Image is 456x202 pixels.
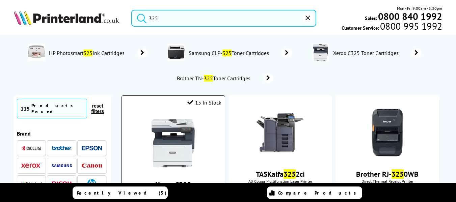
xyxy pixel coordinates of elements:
span: HP Photosmart Ink Cartridges [48,50,127,56]
img: Kyocera [21,146,42,151]
a: HP Photosmart325Ink Cartridges [48,44,147,62]
a: Samsung CLP-325Toner Cartridges [188,44,292,62]
span: Recently Viewed (5) [77,190,167,196]
img: TASKalfa%203252ci%20-%20front%20-%20small.jpg [255,107,305,158]
a: Printerland Logo [14,10,123,26]
span: Compare Products [278,190,360,196]
button: reset filters [87,103,108,114]
span: Brother TN- Toner Cartridges [176,75,253,82]
mark: 325 [222,50,232,56]
img: BrotherRJ-3250WB-Main-Small.jpg [362,107,413,158]
img: c325v_dni-deptimage.jpg [312,44,329,61]
img: Samsung [52,164,72,167]
span: Sales: [365,15,377,21]
mark: 325 [83,50,92,56]
span: Mon - Fri 9:00am - 5:30pm [397,5,442,11]
img: Printerland Logo [14,10,119,25]
div: 15 In Stock [187,99,221,106]
b: 0800 840 1992 [378,10,442,23]
span: A3 Colour Multifunction Laser Printer [232,179,329,184]
span: Samsung CLP- Toner Cartridges [188,50,272,56]
a: Xerox C325 Toner Cartridges [332,44,422,62]
div: Products Found [31,103,83,115]
img: HP [87,179,96,187]
img: CLP-325SEE-conspage.jpg [168,44,185,61]
mark: 325 [284,169,296,179]
img: Epson [82,146,102,151]
mark: 325 [204,75,213,82]
mark: 325 [392,169,404,179]
a: Xerox C325 [155,180,191,189]
span: Xerox C325 Toner Cartridges [332,50,402,56]
a: Recently Viewed (5) [73,186,168,199]
img: Brother [52,146,72,150]
a: 0800 840 1992 [377,13,442,20]
img: Printerland [21,181,42,185]
img: Canon [82,164,102,168]
span: Direct Thermal Receipt Printer [339,179,436,184]
input: S [131,10,316,27]
span: 115 [21,105,30,112]
a: TASKalfa3252ci [256,169,305,179]
img: Xerox [21,163,42,168]
span: Brand [17,130,31,137]
span: 0800 995 1992 [379,23,442,29]
img: Ricoh [52,181,72,185]
img: Photosmart325-conspage.jpg [28,44,45,61]
a: Brother RJ-3250WB [356,169,419,179]
a: Compare Products [267,186,362,199]
span: Customer Service: [342,23,442,31]
img: xerox-c325-front-small.jpg [148,118,198,168]
a: Brother TN-325Toner Cartridges [176,74,273,83]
